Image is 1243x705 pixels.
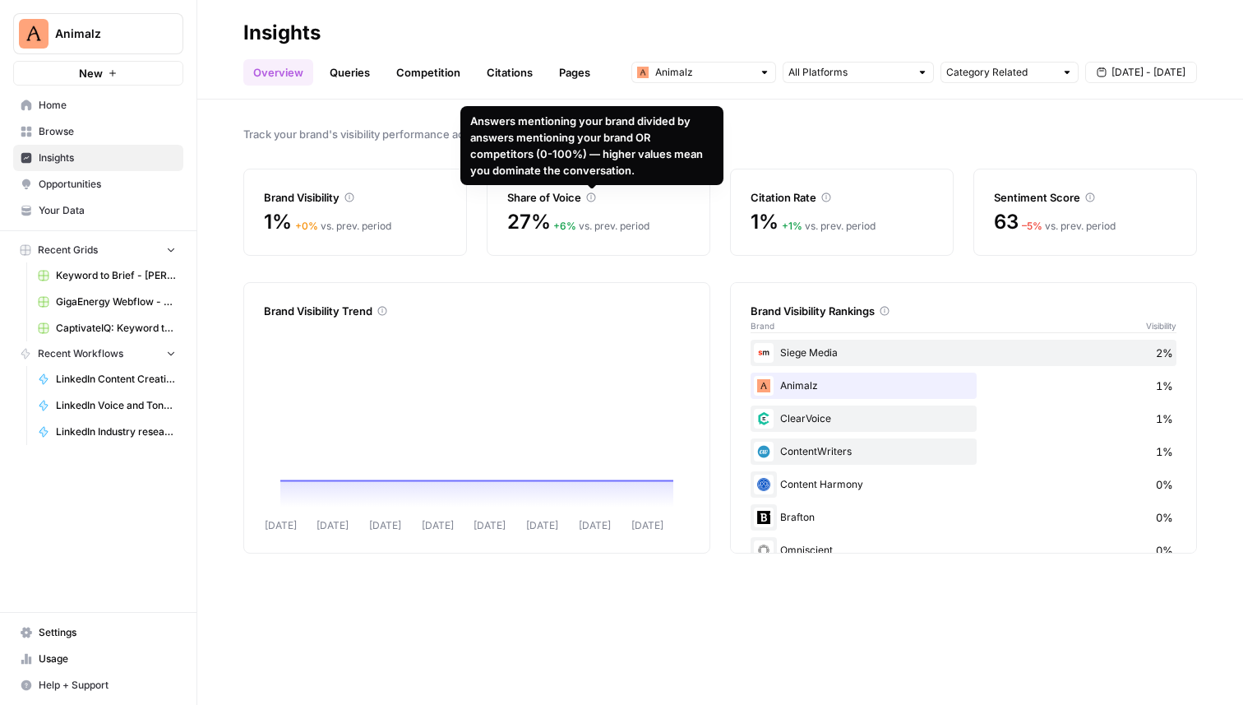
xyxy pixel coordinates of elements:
[56,295,176,309] span: GigaEnergy Webflow - Shop Inventories
[994,209,1019,235] span: 63
[264,189,446,206] div: Brand Visibility
[265,519,297,531] tspan: [DATE]
[788,64,910,81] input: All Platforms
[56,424,176,439] span: LinkedIn Industry research
[631,519,663,531] tspan: [DATE]
[754,475,774,494] img: tqzmjgq763zsaxsyxqmzdbcrb0rw
[946,64,1055,81] input: Category Related
[56,321,176,336] span: CaptivateIQ: Keyword to Article
[553,219,649,234] div: vs. prev. period
[13,145,183,171] a: Insights
[243,126,1197,142] span: Track your brand's visibility performance across answer engines with comprehensive metrics.
[13,646,183,672] a: Usage
[579,519,611,531] tspan: [DATE]
[243,59,313,86] a: Overview
[751,504,1176,531] div: Brafton
[30,419,183,445] a: LinkedIn Industry research
[13,118,183,145] a: Browse
[754,376,774,396] img: rjbqj4iwo3hhxwxvtosdxh5lbql5
[30,392,183,419] a: LinkedIn Voice and Tone Guide generator
[477,59,543,86] a: Citations
[30,262,183,289] a: Keyword to Brief - [PERSON_NAME] Code Grid
[994,189,1176,206] div: Sentiment Score
[751,340,1176,366] div: Siege Media
[13,619,183,646] a: Settings
[369,519,401,531] tspan: [DATE]
[751,303,1176,319] div: Brand Visibility Rankings
[782,219,876,234] div: vs. prev. period
[295,219,391,234] div: vs. prev. period
[56,268,176,283] span: Keyword to Brief - [PERSON_NAME] Code Grid
[19,19,49,49] img: Animalz Logo
[1156,476,1173,493] span: 0%
[56,398,176,413] span: LinkedIn Voice and Tone Guide generator
[13,197,183,224] a: Your Data
[39,678,176,693] span: Help + Support
[754,343,774,363] img: rmb9tyk965w8da626dbj6veg1kya
[38,346,123,361] span: Recent Workflows
[38,243,98,257] span: Recent Grids
[243,20,321,46] div: Insights
[1146,319,1176,332] span: Visibility
[1022,219,1116,234] div: vs. prev. period
[1156,345,1173,361] span: 2%
[1022,220,1042,232] span: – 5 %
[655,64,752,81] input: Animalz
[39,177,176,192] span: Opportunities
[751,209,779,235] span: 1%
[507,209,550,235] span: 27%
[751,471,1176,498] div: Content Harmony
[751,438,1176,465] div: ContentWriters
[39,124,176,139] span: Browse
[39,203,176,218] span: Your Data
[1085,62,1197,83] button: [DATE] - [DATE]
[56,372,176,387] span: LinkedIn Content Creation
[553,220,576,232] span: + 6 %
[751,189,933,206] div: Citation Rate
[422,519,454,531] tspan: [DATE]
[754,442,774,461] img: esgkptb8lsx4n7s7p0evlzcur93b
[1156,509,1173,526] span: 0%
[13,13,183,54] button: Workspace: Animalz
[526,519,558,531] tspan: [DATE]
[13,92,183,118] a: Home
[30,366,183,392] a: LinkedIn Content Creation
[1111,65,1185,80] span: [DATE] - [DATE]
[754,540,774,560] img: ktwmp3ik9yw5f9hlvbf0swfgyiif
[39,625,176,640] span: Settings
[754,508,774,527] img: rvaj7vafnt2vs52tu0krxan5c29a
[782,220,802,232] span: + 1 %
[39,151,176,165] span: Insights
[295,220,318,232] span: + 0 %
[13,238,183,262] button: Recent Grids
[13,171,183,197] a: Opportunities
[264,209,292,235] span: 1%
[1156,542,1173,559] span: 0%
[317,519,349,531] tspan: [DATE]
[39,98,176,113] span: Home
[549,59,600,86] a: Pages
[79,65,103,81] span: New
[751,537,1176,564] div: Omniscient
[13,61,183,86] button: New
[320,59,380,86] a: Queries
[55,26,155,42] span: Animalz
[751,406,1176,432] div: ClearVoice
[751,373,1176,399] div: Animalz
[507,189,690,206] div: Share of Voice
[1156,378,1173,394] span: 1%
[264,303,690,319] div: Brand Visibility Trend
[1156,443,1173,460] span: 1%
[30,315,183,341] a: CaptivateIQ: Keyword to Article
[751,319,774,332] span: Brand
[386,59,470,86] a: Competition
[754,409,774,429] img: xeuxac5h30d0l2gwjsuimi2l2nk3
[13,341,183,366] button: Recent Workflows
[30,289,183,315] a: GigaEnergy Webflow - Shop Inventories
[39,652,176,666] span: Usage
[13,672,183,698] button: Help + Support
[474,519,506,531] tspan: [DATE]
[1156,410,1173,427] span: 1%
